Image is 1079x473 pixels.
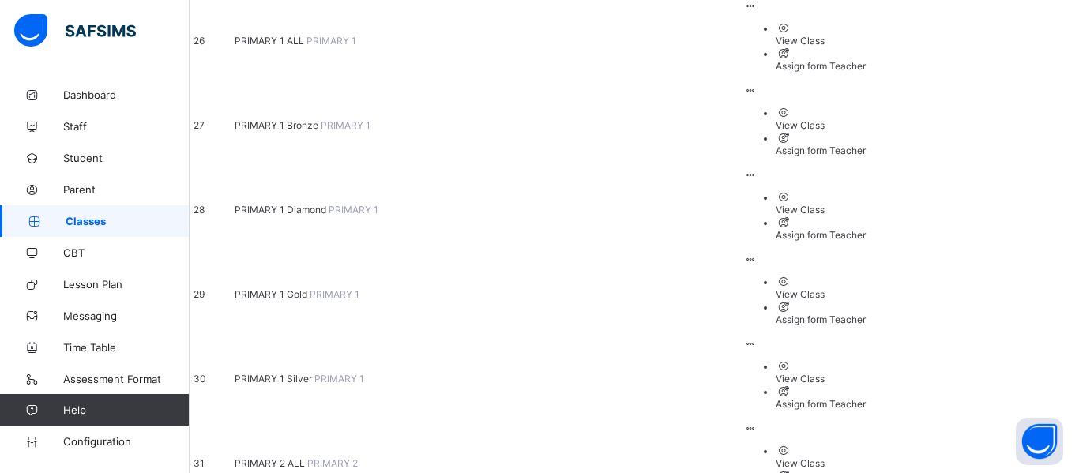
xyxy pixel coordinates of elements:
span: PRIMARY 1 [310,288,359,300]
td: 29 [193,253,232,336]
td: 28 [193,168,232,251]
div: View Class [776,204,866,216]
span: Help [63,404,189,416]
span: PRIMARY 1 [321,119,370,131]
div: View Class [776,119,866,131]
div: Assign form Teacher [776,60,866,72]
td: 27 [193,84,232,167]
span: Configuration [63,435,189,448]
div: Assign form Teacher [776,398,866,410]
span: Messaging [63,310,190,322]
span: Lesson Plan [63,278,190,291]
span: PRIMARY 1 Diamond [235,204,329,216]
td: 30 [193,337,232,420]
span: Staff [63,120,190,133]
span: PRIMARY 2 [307,457,358,469]
div: View Class [776,373,866,385]
span: PRIMARY 2 ALL [235,457,307,469]
span: Student [63,152,190,164]
span: PRIMARY 1 [306,35,356,47]
span: PRIMARY 1 Gold [235,288,310,300]
span: Time Table [63,341,190,354]
div: Assign form Teacher [776,313,866,325]
span: Dashboard [63,88,190,101]
div: View Class [776,457,866,469]
span: PRIMARY 1 ALL [235,35,306,47]
span: PRIMARY 1 Silver [235,373,314,385]
span: PRIMARY 1 Bronze [235,119,321,131]
span: CBT [63,246,190,259]
div: Assign form Teacher [776,229,866,241]
span: Parent [63,183,190,196]
button: Open asap [1016,418,1063,465]
span: Classes [66,215,190,227]
div: View Class [776,35,866,47]
div: Assign form Teacher [776,145,866,156]
div: View Class [776,288,866,300]
span: PRIMARY 1 [314,373,364,385]
img: safsims [14,14,136,47]
span: Assessment Format [63,373,190,385]
span: PRIMARY 1 [329,204,378,216]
